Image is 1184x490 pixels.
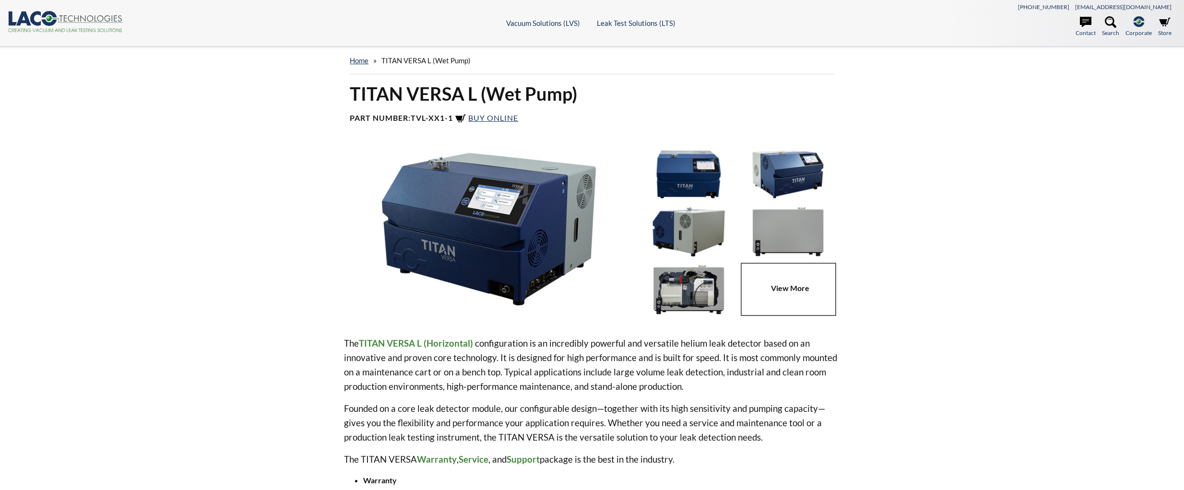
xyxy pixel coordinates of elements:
[363,476,397,485] strong: Warranty
[741,148,835,200] img: TITAN VERSA L, left angled view
[1125,28,1152,37] span: Corporate
[350,47,834,74] div: »
[344,401,840,444] p: Founded on a core leak detector module, our configurable design—together with its high sensitivit...
[455,113,518,122] a: Buy Online
[641,148,736,200] img: TITAN VERSA L, front view
[597,19,675,27] a: Leak Test Solutions (LTS)
[344,452,840,467] p: The TITAN VERSA , , and package is the best in the industry.
[506,19,580,27] a: Vacuum Solutions (LVS)
[507,454,540,465] strong: Support
[350,56,368,65] a: home
[344,148,634,310] img: TITAN VERSA L, right side angled view
[350,82,834,105] h1: TITAN VERSA L (Wet Pump)
[1075,3,1172,11] a: [EMAIL_ADDRESS][DOMAIN_NAME]
[344,336,840,394] p: The configuration is an incredibly powerful and versatile helium leak detector based on an innova...
[641,205,736,258] img: TITAN VERSA L, rear angled view
[641,263,736,315] img: TITAN VERSA L - Wet pump cutaway
[468,113,518,122] span: Buy Online
[741,205,835,258] img: TITAN VERSA L, rear view
[411,113,453,122] b: TVL-XX1-1
[417,454,457,465] strong: Warranty
[1018,3,1069,11] a: [PHONE_NUMBER]
[1158,16,1172,37] a: Store
[459,454,488,465] strong: Service
[381,56,471,65] span: TITAN VERSA L (Wet Pump)
[350,113,834,125] h4: Part Number:
[359,338,473,349] strong: TITAN VERSA L (Horizontal)
[1102,16,1119,37] a: Search
[1076,16,1096,37] a: Contact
